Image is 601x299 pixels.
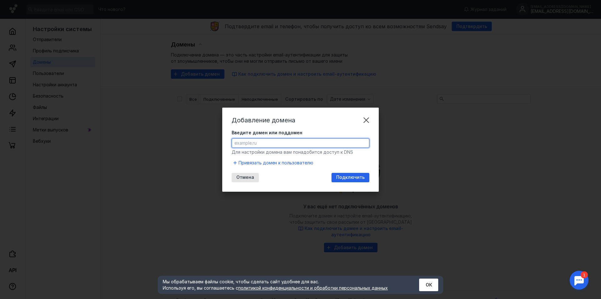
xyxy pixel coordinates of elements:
button: Привязать домен к пользователю [232,159,316,167]
a: политикой конфиденциальности и обработки персональных данных [238,285,388,291]
span: Добавление домена [232,116,295,124]
div: 1 [14,4,21,11]
span: Для настройки домена вам понадобится доступ к DNS [232,149,353,155]
span: Привязать домен к пользователю [239,160,313,166]
button: Подключить [331,173,369,182]
span: Введите домен или поддомен [232,130,302,136]
input: example.ru [232,139,369,147]
button: ОК [419,279,438,291]
span: Отмена [236,175,254,180]
button: Отмена [232,173,259,182]
div: Мы обрабатываем файлы cookie, чтобы сделать сайт удобнее для вас. Используя его, вы соглашаетесь c [163,279,404,291]
span: Подключить [336,175,365,180]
